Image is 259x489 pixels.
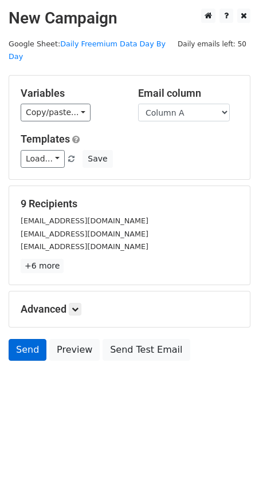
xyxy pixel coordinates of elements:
[49,339,100,361] a: Preview
[9,9,250,28] h2: New Campaign
[21,104,91,121] a: Copy/paste...
[21,198,238,210] h5: 9 Recipients
[21,150,65,168] a: Load...
[202,434,259,489] iframe: Chat Widget
[103,339,190,361] a: Send Test Email
[174,38,250,50] span: Daily emails left: 50
[21,259,64,273] a: +6 more
[21,242,148,251] small: [EMAIL_ADDRESS][DOMAIN_NAME]
[9,40,166,61] a: Daily Freemium Data Day By Day
[138,87,238,100] h5: Email column
[21,230,148,238] small: [EMAIL_ADDRESS][DOMAIN_NAME]
[9,339,46,361] a: Send
[174,40,250,48] a: Daily emails left: 50
[83,150,112,168] button: Save
[21,216,148,225] small: [EMAIL_ADDRESS][DOMAIN_NAME]
[21,133,70,145] a: Templates
[21,87,121,100] h5: Variables
[9,40,166,61] small: Google Sheet:
[21,303,238,316] h5: Advanced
